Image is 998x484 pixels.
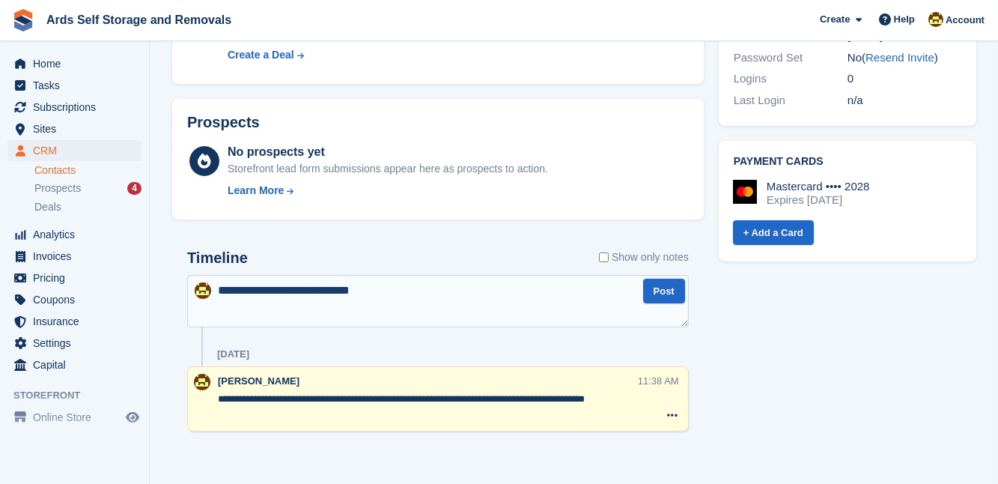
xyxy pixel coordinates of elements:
div: Expires [DATE] [767,193,870,207]
img: stora-icon-8386f47178a22dfd0bd8f6a31ec36ba5ce8667c1dd55bd0f319d3a0aa187defe.svg [12,9,34,31]
a: Preview store [124,408,142,426]
a: Resend Invite [865,51,934,64]
span: Account [946,13,985,28]
div: Last Login [734,92,848,109]
a: + Add a Card [733,220,814,245]
span: Prospects [34,181,81,196]
a: menu [7,333,142,354]
img: Mastercard Logo [733,180,757,204]
span: Coupons [33,289,123,310]
span: Online Store [33,407,123,428]
a: Deals [34,199,142,215]
span: Pricing [33,267,123,288]
a: menu [7,140,142,161]
a: Learn More [228,183,548,199]
div: Learn More [228,183,284,199]
img: Mark McFerran [928,12,943,27]
span: Analytics [33,224,123,245]
div: Create a Deal [228,47,294,63]
span: ( ) [862,51,938,64]
span: Sites [33,118,123,139]
label: Show only notes [599,249,689,265]
div: 4 [127,182,142,195]
span: Settings [33,333,123,354]
a: menu [7,289,142,310]
a: Prospects 4 [34,181,142,196]
a: menu [7,407,142,428]
span: Subscriptions [33,97,123,118]
div: Logins [734,70,848,88]
h2: Payment cards [734,156,961,168]
a: menu [7,224,142,245]
div: n/a [848,92,961,109]
div: Mastercard •••• 2028 [767,180,870,193]
input: Show only notes [599,249,609,265]
span: Storefront [13,388,149,403]
div: 0 [848,70,961,88]
span: Tasks [33,75,123,96]
a: menu [7,246,142,267]
a: Ards Self Storage and Removals [40,7,237,32]
a: menu [7,267,142,288]
span: Capital [33,354,123,375]
img: Mark McFerran [194,374,210,390]
a: menu [7,53,142,74]
div: Storefront lead form submissions appear here as prospects to action. [228,161,548,177]
div: [DATE] [217,348,249,360]
span: Deals [34,200,61,214]
a: menu [7,354,142,375]
a: menu [7,311,142,332]
div: Password Set [734,49,848,67]
div: No prospects yet [228,143,548,161]
h2: Timeline [187,249,248,267]
button: Post [643,279,685,303]
a: menu [7,118,142,139]
span: Invoices [33,246,123,267]
span: Create [820,12,850,27]
a: menu [7,75,142,96]
span: Home [33,53,123,74]
span: Insurance [33,311,123,332]
a: menu [7,97,142,118]
img: Mark McFerran [195,282,211,299]
a: Contacts [34,163,142,178]
span: Help [894,12,915,27]
span: CRM [33,140,123,161]
div: 11:38 AM [638,374,679,388]
h2: Prospects [187,114,260,131]
a: Create a Deal [228,47,541,63]
div: No [848,49,961,67]
span: [PERSON_NAME] [218,375,299,387]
